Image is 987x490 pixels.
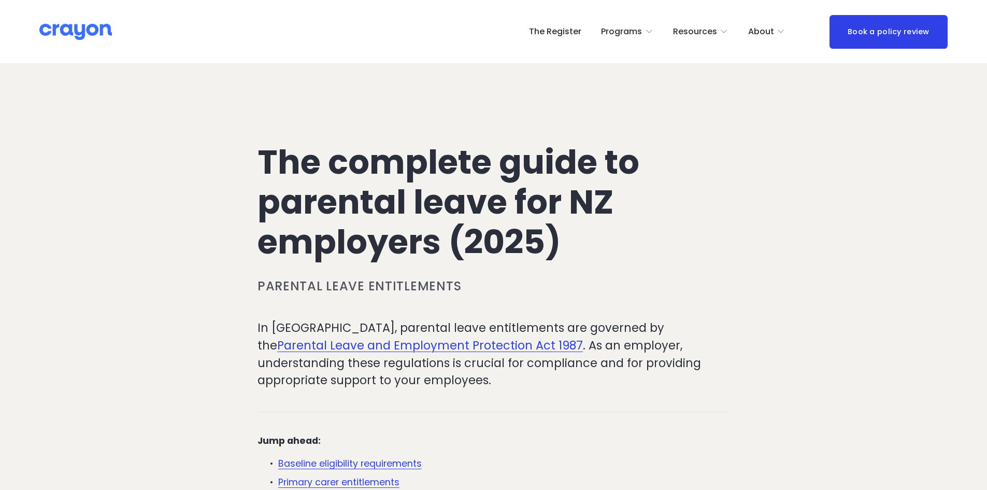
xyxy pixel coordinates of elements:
a: folder dropdown [748,23,785,40]
a: folder dropdown [673,23,728,40]
a: Parental Leave and Employment Protection Act 1987 [277,337,583,354]
img: Crayon [39,23,112,41]
strong: Jump ahead: [258,435,321,447]
a: Primary carer entitlements [278,476,399,488]
span: Programs [601,24,642,39]
a: Book a policy review [829,15,948,49]
a: Parental leave entitlements [258,277,461,295]
span: About [748,24,774,39]
a: Baseline eligibility requirements [278,457,422,470]
a: The Register [529,23,581,40]
p: In [GEOGRAPHIC_DATA], parental leave entitlements are governed by the . As an employer, understan... [258,319,729,389]
span: Resources [673,24,717,39]
h1: The complete guide to parental leave for NZ employers (2025) [258,143,729,262]
a: folder dropdown [601,23,653,40]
